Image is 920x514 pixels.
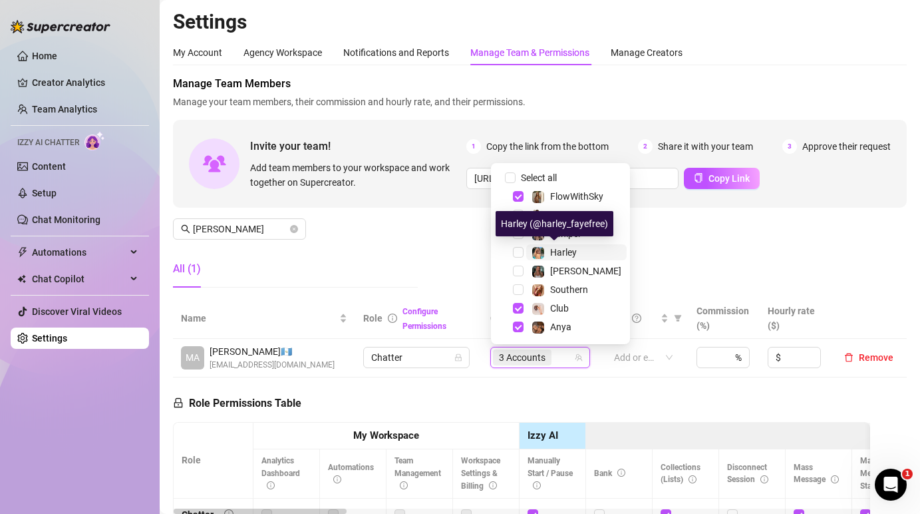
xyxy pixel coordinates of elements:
[528,456,573,491] span: Manually Start / Pause
[454,354,462,362] span: lock
[363,313,383,324] span: Role
[173,261,201,277] div: All (1)
[671,308,685,328] span: filter
[661,463,700,485] span: Collections (Lists)
[875,469,907,501] iframe: Intercom live chat
[684,168,760,189] button: Copy Link
[727,463,768,485] span: Disconnect Session
[333,475,341,483] span: info-circle
[532,322,544,334] img: Anya
[782,139,797,154] span: 3
[532,284,544,296] img: Southern
[32,268,126,290] span: Chat Copilot
[496,211,613,236] div: Harley (@harley_fayefree)
[261,456,300,491] span: Analytics Dashboard
[400,481,408,489] span: info-circle
[550,266,621,276] span: [PERSON_NAME]
[499,350,545,365] span: 3 Accounts
[550,247,577,258] span: Harley
[532,191,544,203] img: FlowWithSky
[210,344,335,359] span: [PERSON_NAME] 🇬🇹
[486,139,609,154] span: Copy the link from the bottom
[493,350,551,366] span: 3 Accounts
[250,160,461,190] span: Add team members to your workspace and work together on Supercreator.
[550,284,588,295] span: Southern
[831,475,839,483] span: info-circle
[513,247,524,258] span: Select tree node
[250,138,466,154] span: Invite your team!
[174,423,253,499] th: Role
[193,222,287,236] input: Search members
[353,429,419,441] strong: My Workspace
[902,469,913,479] span: 1
[528,429,558,441] strong: Izzy AI
[532,303,544,315] img: Club
[632,314,641,323] span: question-circle
[617,469,625,477] span: info-circle
[461,456,500,491] span: Workspace Settings & Billing
[466,139,481,154] span: 1
[516,170,562,185] span: Select all
[173,397,184,408] span: lock
[638,139,653,154] span: 2
[532,266,544,278] img: Meredith
[839,350,899,366] button: Remove
[550,303,569,314] span: Club
[17,274,26,284] img: Chat Copilot
[550,210,577,220] span: Hustle
[708,173,750,184] span: Copy Link
[210,359,335,372] span: [EMAIL_ADDRESS][DOMAIN_NAME]
[394,456,441,491] span: Team Management
[550,322,571,332] span: Anya
[550,191,603,202] span: FlowWithSky
[173,76,907,92] span: Manage Team Members
[290,225,298,233] button: close-circle
[533,481,541,489] span: info-circle
[32,161,66,172] a: Content
[243,45,322,60] div: Agency Workspace
[513,210,524,220] span: Select tree node
[402,307,446,331] a: Configure Permissions
[513,191,524,202] span: Select tree node
[173,95,907,109] span: Manage your team members, their commission and hourly rate, and their permissions.
[17,247,28,258] span: thunderbolt
[844,353,853,362] span: delete
[513,284,524,295] span: Select tree node
[513,303,524,314] span: Select tree node
[859,352,893,363] span: Remove
[32,104,97,115] a: Team Analytics
[794,463,839,485] span: Mass Message
[328,463,374,485] span: Automations
[760,475,768,483] span: info-circle
[32,72,138,93] a: Creator Analytics
[173,298,355,339] th: Name
[173,45,222,60] div: My Account
[186,350,200,365] span: MA
[32,306,122,317] a: Discover Viral Videos
[32,333,67,344] a: Settings
[32,214,100,225] a: Chat Monitoring
[802,139,891,154] span: Approve their request
[513,266,524,276] span: Select tree node
[760,298,831,339] th: Hourly rate ($)
[173,9,907,35] h2: Settings
[689,298,760,339] th: Commission (%)
[173,395,301,411] h5: Role Permissions Table
[611,45,683,60] div: Manage Creators
[489,481,497,489] span: info-circle
[371,348,462,368] span: Chatter
[388,314,397,323] span: info-circle
[17,136,79,149] span: Izzy AI Chatter
[860,456,892,491] span: Mass Message Stats
[694,173,703,182] span: copy
[343,45,449,60] div: Notifications and Reports
[32,242,126,263] span: Automations
[532,247,544,259] img: Harley
[181,311,337,326] span: Name
[32,188,57,198] a: Setup
[532,210,544,222] img: Hustle
[470,45,589,60] div: Manage Team & Permissions
[658,139,753,154] span: Share it with your team
[594,469,625,478] span: Bank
